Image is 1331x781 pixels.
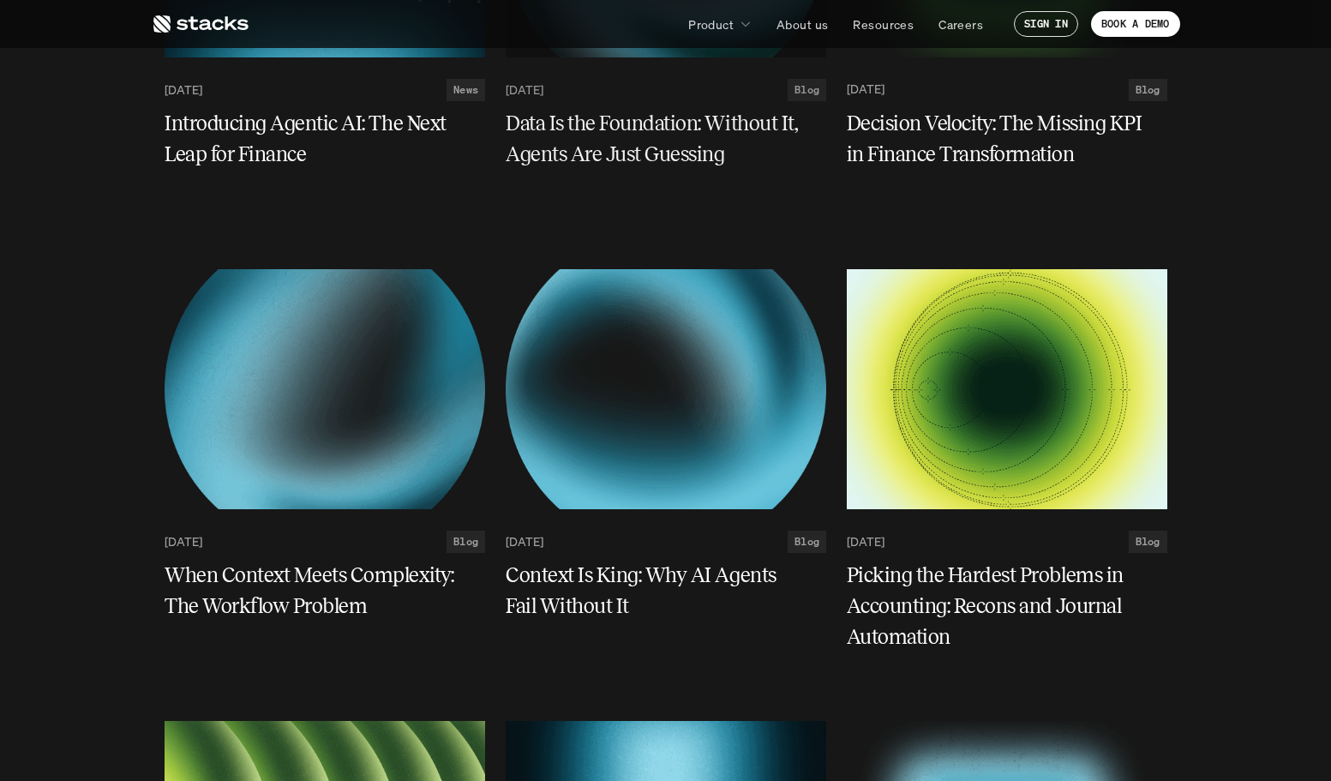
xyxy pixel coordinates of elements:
a: SIGN IN [1014,11,1078,37]
h5: Decision Velocity: The Missing KPI in Finance Transformation [847,108,1147,170]
h5: Data Is the Foundation: Without It, Agents Are Just Guessing [506,108,806,170]
p: [DATE] [165,82,202,97]
a: BOOK A DEMO [1091,11,1180,37]
a: Picking the Hardest Problems in Accounting: Recons and Journal Automation [847,560,1167,652]
a: [DATE]Blog [506,79,826,101]
a: When Context Meets Complexity: The Workflow Problem [165,560,485,622]
h2: Blog [794,84,819,96]
p: Product [688,15,734,33]
h5: Picking the Hardest Problems in Accounting: Recons and Journal Automation [847,560,1147,652]
p: [DATE] [506,82,543,97]
a: Resources [842,9,924,39]
a: [DATE]Blog [847,531,1167,553]
p: BOOK A DEMO [1101,18,1170,30]
p: [DATE] [847,535,884,550]
a: [DATE]Blog [506,531,826,553]
a: Data Is the Foundation: Without It, Agents Are Just Guessing [506,108,826,170]
a: Introducing Agentic AI: The Next Leap for Finance [165,108,485,170]
h2: Blog [794,536,819,548]
a: Decision Velocity: The Missing KPI in Finance Transformation [847,108,1167,170]
p: Careers [938,15,983,33]
p: [DATE] [506,535,543,550]
a: Context Is King: Why AI Agents Fail Without It [506,560,826,622]
a: [DATE]Blog [847,79,1167,101]
p: [DATE] [165,535,202,550]
a: Careers [928,9,993,39]
h5: Introducing Agentic AI: The Next Leap for Finance [165,108,465,170]
h5: When Context Meets Complexity: The Workflow Problem [165,560,465,622]
h2: Blog [453,536,478,548]
a: About us [766,9,838,39]
h2: Blog [1136,536,1160,548]
h5: Context Is King: Why AI Agents Fail Without It [506,560,806,622]
h2: Blog [1136,84,1160,96]
p: About us [776,15,828,33]
h2: News [453,84,478,96]
p: Resources [853,15,914,33]
a: [DATE]Blog [165,531,485,553]
a: Privacy Policy [257,77,331,91]
p: SIGN IN [1024,18,1068,30]
a: [DATE]News [165,79,485,101]
p: [DATE] [847,82,884,97]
